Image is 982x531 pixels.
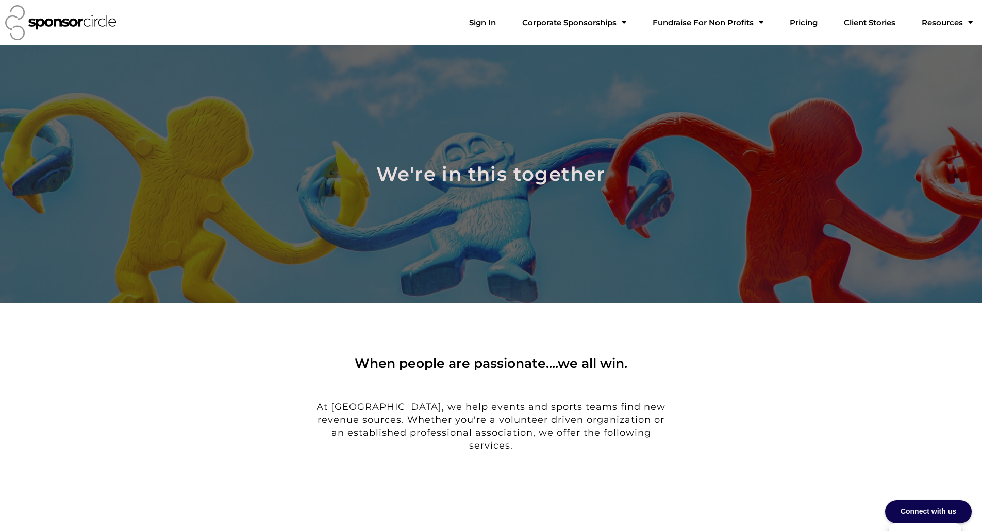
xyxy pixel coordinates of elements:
h4: When people are passionate....we all win. [311,354,672,372]
a: Fundraise For Non ProfitsMenu Toggle [644,12,772,33]
a: Client Stories [836,12,904,33]
div: Connect with us [885,500,972,523]
a: Pricing [781,12,826,33]
a: Sign In [461,12,504,33]
img: Sponsor Circle logo [5,5,116,40]
h6: At [GEOGRAPHIC_DATA], we help events and sports teams find new revenue sources. Whether you're a ... [311,401,672,453]
h2: We're in this together [284,160,698,189]
nav: Menu [461,12,981,33]
a: Corporate SponsorshipsMenu Toggle [514,12,635,33]
a: Resources [913,12,981,33]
